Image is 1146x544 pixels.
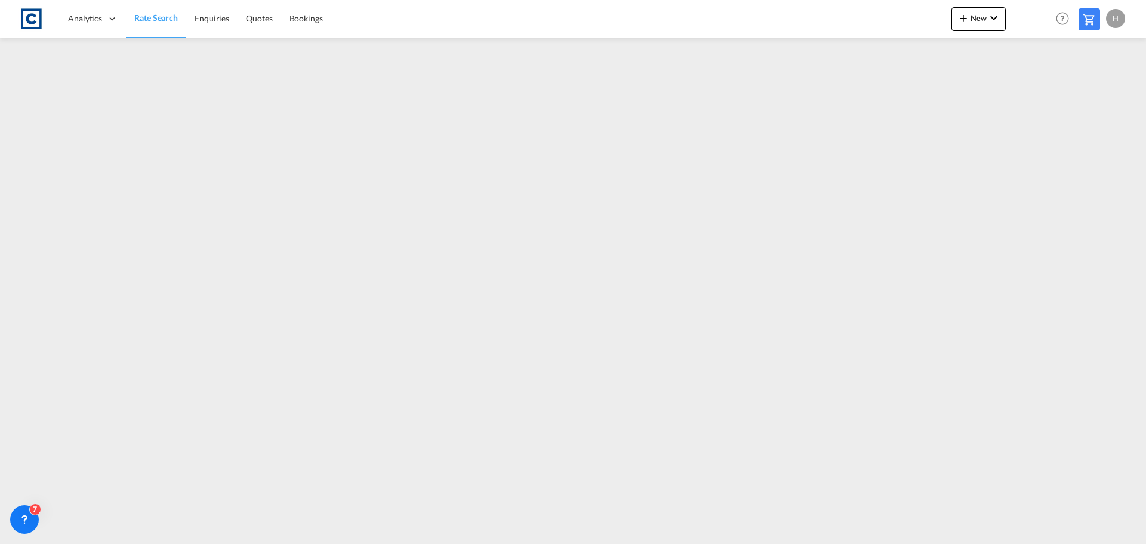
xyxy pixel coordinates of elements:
[1052,8,1073,29] span: Help
[1106,9,1125,28] div: H
[68,13,102,24] span: Analytics
[951,7,1006,31] button: icon-plus 400-fgNewicon-chevron-down
[18,5,45,32] img: 1fdb9190129311efbfaf67cbb4249bed.jpeg
[1052,8,1079,30] div: Help
[195,13,229,23] span: Enquiries
[987,11,1001,25] md-icon: icon-chevron-down
[956,11,971,25] md-icon: icon-plus 400-fg
[289,13,323,23] span: Bookings
[134,13,178,23] span: Rate Search
[246,13,272,23] span: Quotes
[956,13,1001,23] span: New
